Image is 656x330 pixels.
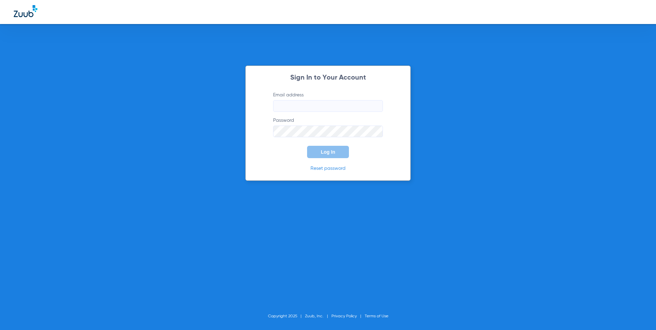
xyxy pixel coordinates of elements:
[305,313,331,320] li: Zuub, Inc.
[263,74,393,81] h2: Sign In to Your Account
[307,146,349,158] button: Log In
[365,314,388,318] a: Terms of Use
[311,166,345,171] a: Reset password
[273,117,383,137] label: Password
[14,5,37,17] img: Zuub Logo
[273,126,383,137] input: Password
[268,313,305,320] li: Copyright 2025
[331,314,357,318] a: Privacy Policy
[321,149,335,155] span: Log In
[273,92,383,112] label: Email address
[273,100,383,112] input: Email address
